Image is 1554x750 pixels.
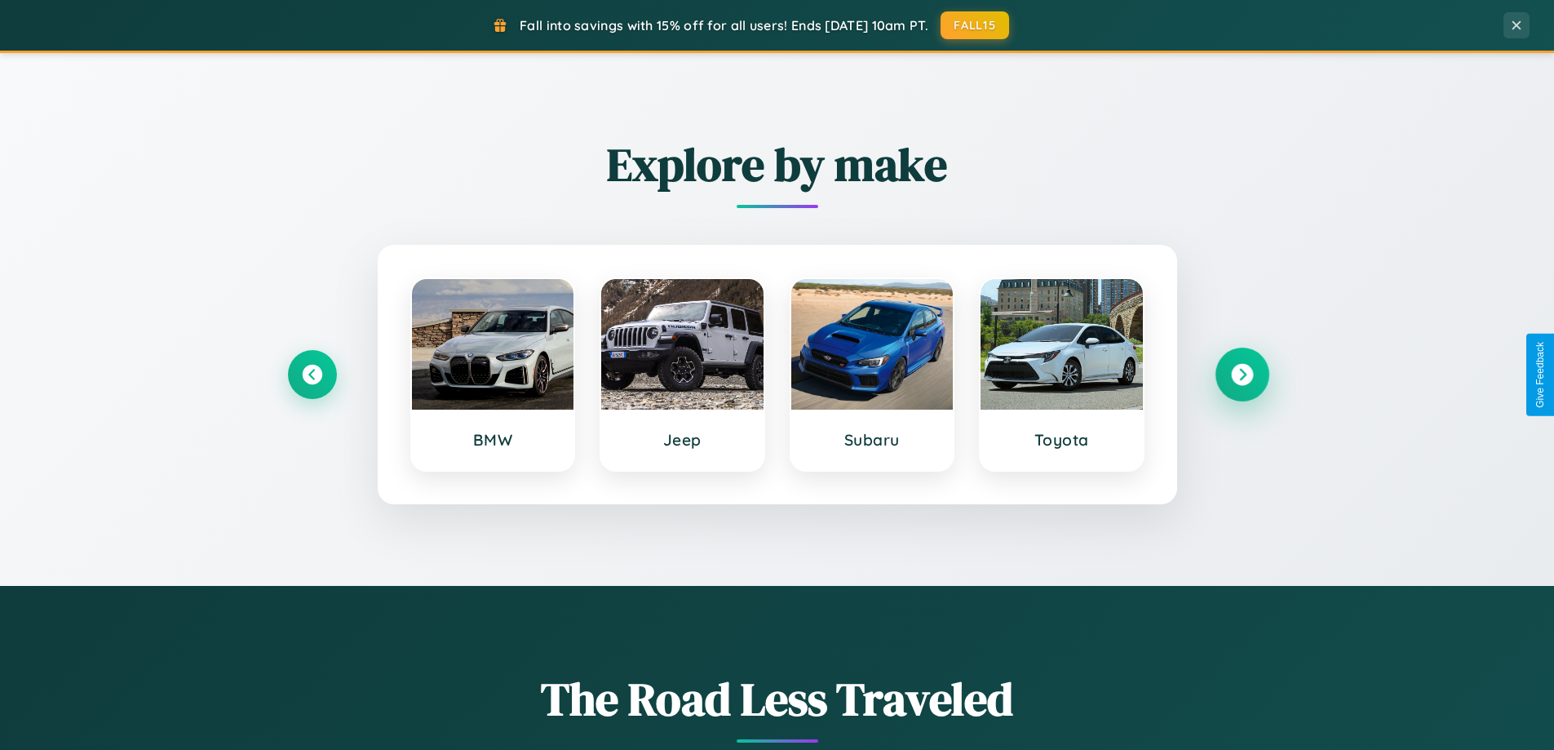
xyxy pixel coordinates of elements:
[941,11,1009,39] button: FALL15
[428,430,558,450] h3: BMW
[288,668,1267,730] h1: The Road Less Traveled
[520,17,928,33] span: Fall into savings with 15% off for all users! Ends [DATE] 10am PT.
[288,133,1267,196] h2: Explore by make
[997,430,1127,450] h3: Toyota
[618,430,747,450] h3: Jeep
[808,430,937,450] h3: Subaru
[1534,342,1546,408] div: Give Feedback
